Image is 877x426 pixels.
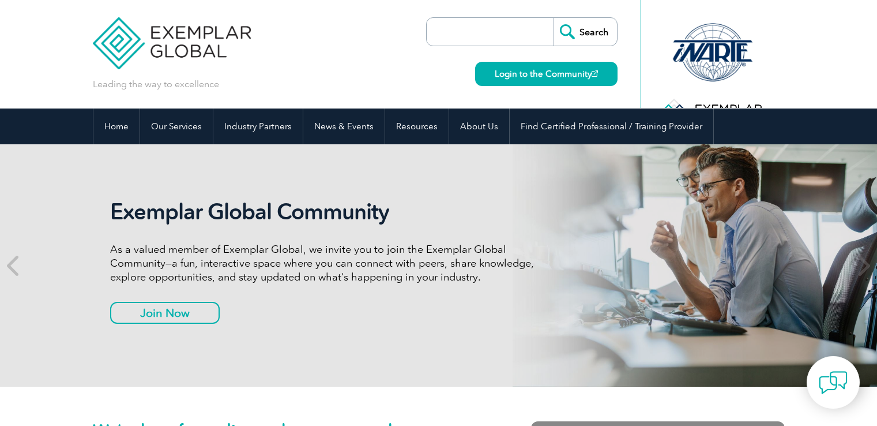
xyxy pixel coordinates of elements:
[592,70,598,77] img: open_square.png
[93,78,219,91] p: Leading the way to excellence
[140,109,213,144] a: Our Services
[303,109,385,144] a: News & Events
[554,18,617,46] input: Search
[819,368,848,397] img: contact-chat.png
[385,109,449,144] a: Resources
[510,109,713,144] a: Find Certified Professional / Training Provider
[449,109,509,144] a: About Us
[110,302,220,324] a: Join Now
[93,109,140,144] a: Home
[110,242,543,284] p: As a valued member of Exemplar Global, we invite you to join the Exemplar Global Community—a fun,...
[110,199,543,225] h2: Exemplar Global Community
[213,109,303,144] a: Industry Partners
[475,62,618,86] a: Login to the Community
